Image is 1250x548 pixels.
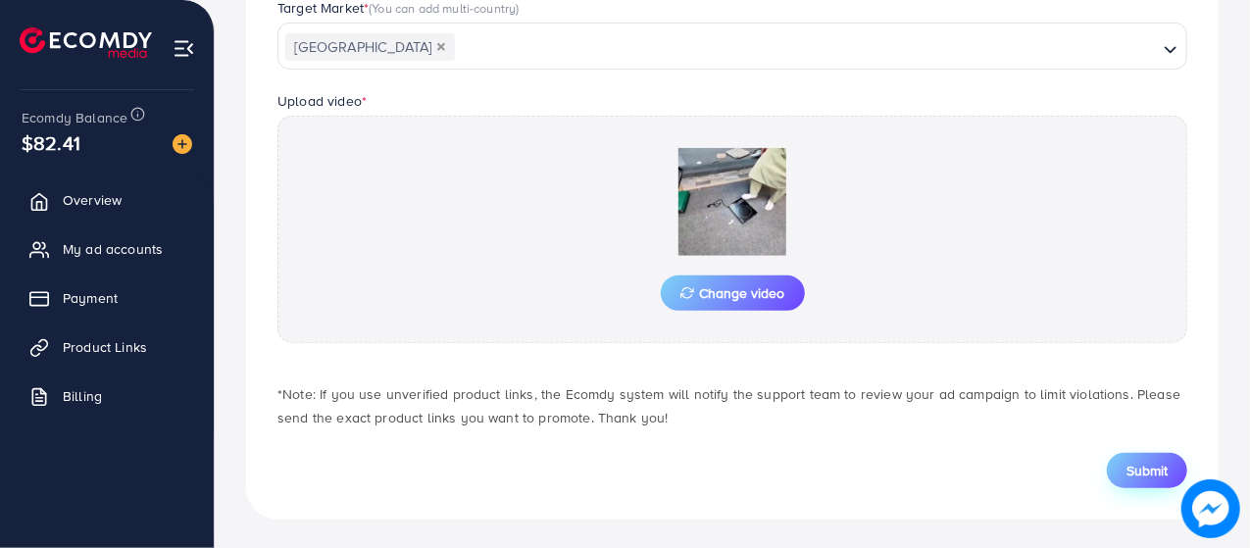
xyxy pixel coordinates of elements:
[277,23,1187,70] div: Search for option
[277,91,367,111] label: Upload video
[1126,461,1168,480] span: Submit
[173,134,192,154] img: image
[63,386,102,406] span: Billing
[285,33,455,61] span: [GEOGRAPHIC_DATA]
[15,327,199,367] a: Product Links
[15,376,199,416] a: Billing
[680,286,785,300] span: Change video
[15,180,199,220] a: Overview
[277,382,1187,429] p: *Note: If you use unverified product links, the Ecomdy system will notify the support team to rev...
[63,190,122,210] span: Overview
[63,337,147,357] span: Product Links
[22,108,127,127] span: Ecomdy Balance
[15,278,199,318] a: Payment
[173,37,195,60] img: menu
[63,288,118,308] span: Payment
[634,148,830,256] img: Preview Image
[22,128,80,157] span: $82.41
[15,229,199,269] a: My ad accounts
[1181,479,1240,538] img: image
[661,275,805,311] button: Change video
[1107,453,1187,488] button: Submit
[436,42,446,52] button: Deselect Pakistan
[63,239,163,259] span: My ad accounts
[457,32,1156,63] input: Search for option
[20,27,152,58] img: logo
